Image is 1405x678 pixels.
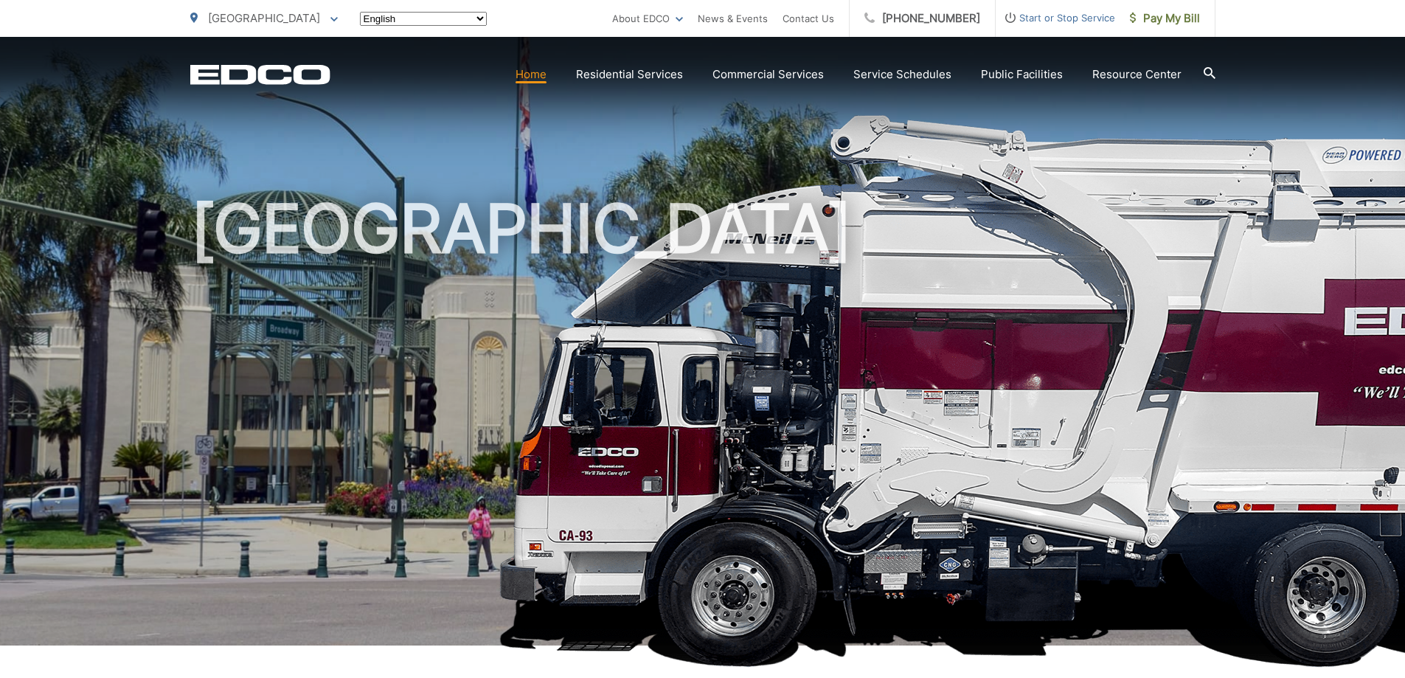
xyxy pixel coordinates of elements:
[190,64,330,85] a: EDCD logo. Return to the homepage.
[208,11,320,25] span: [GEOGRAPHIC_DATA]
[783,10,834,27] a: Contact Us
[360,12,487,26] select: Select a language
[981,66,1063,83] a: Public Facilities
[190,192,1215,659] h1: [GEOGRAPHIC_DATA]
[698,10,768,27] a: News & Events
[1092,66,1182,83] a: Resource Center
[516,66,547,83] a: Home
[576,66,683,83] a: Residential Services
[712,66,824,83] a: Commercial Services
[612,10,683,27] a: About EDCO
[1130,10,1200,27] span: Pay My Bill
[853,66,951,83] a: Service Schedules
